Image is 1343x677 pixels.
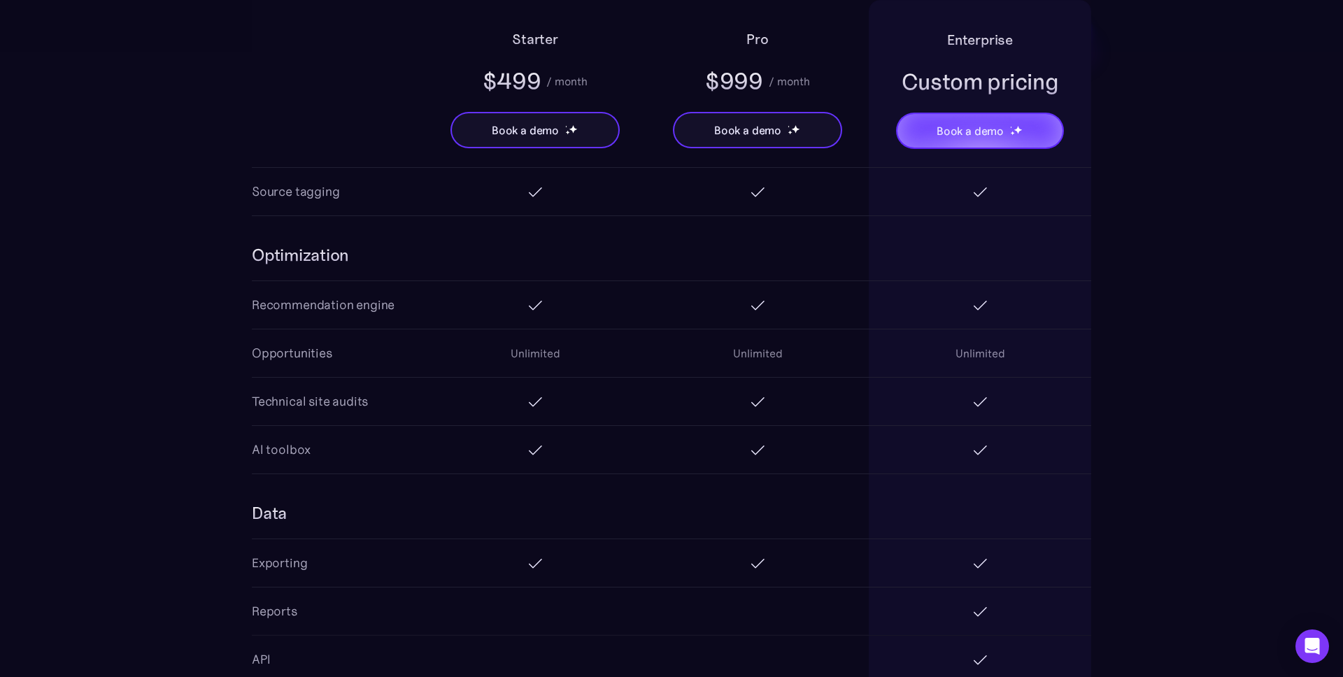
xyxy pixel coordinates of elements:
div: / month [546,73,588,90]
img: star [1010,131,1015,136]
img: star [788,130,793,135]
img: star [788,125,790,127]
div: Book a demo [937,122,1004,139]
div: Unlimited [511,345,560,362]
h3: Optimization [252,244,349,266]
a: Book a demostarstarstar [450,112,620,148]
a: Book a demostarstarstar [896,113,1064,149]
img: star [1010,126,1012,128]
div: $999 [705,66,763,97]
div: API [252,650,270,669]
div: / month [769,73,810,90]
div: AI toolbox [252,440,311,459]
div: Open Intercom Messenger [1295,629,1329,663]
img: star [791,124,800,134]
div: Technical site audits [252,392,368,411]
div: Exporting [252,553,307,573]
a: Book a demostarstarstar [673,112,842,148]
img: star [565,130,570,135]
h2: Starter [512,28,558,50]
div: Opportunities [252,343,332,363]
div: Unlimited [955,345,1005,362]
div: Reports [252,601,297,621]
img: star [569,124,578,134]
div: Unlimited [733,345,783,362]
div: Custom pricing [902,66,1059,97]
h3: Data [252,502,287,525]
img: star [1014,125,1023,134]
h2: Enterprise [947,29,1013,51]
div: Book a demo [714,122,781,138]
img: star [565,125,567,127]
div: Source tagging [252,182,339,201]
div: Recommendation engine [252,295,395,315]
div: Book a demo [492,122,559,138]
h2: Pro [746,28,768,50]
div: $499 [483,66,541,97]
